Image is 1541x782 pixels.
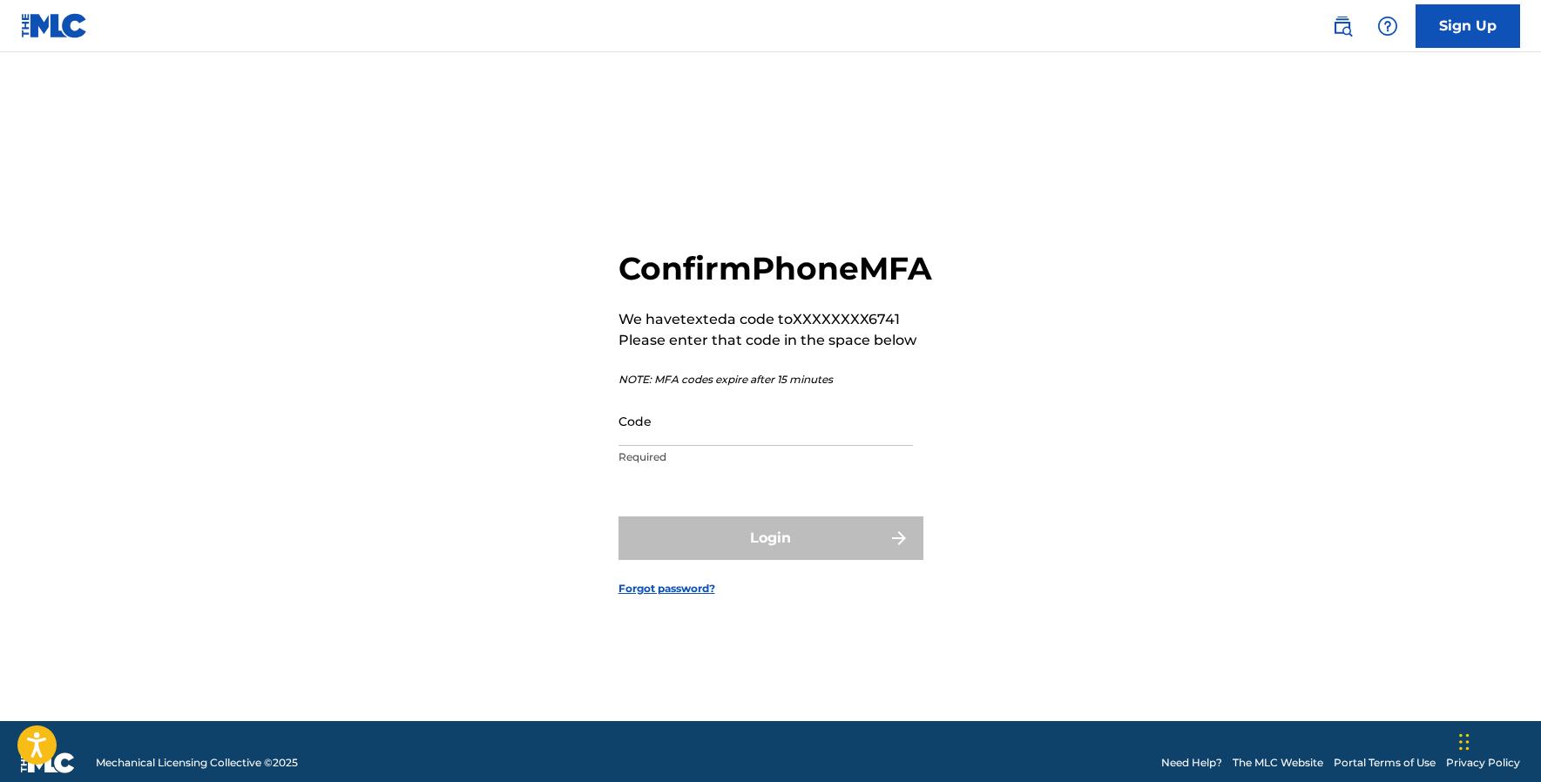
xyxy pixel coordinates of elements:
div: Drag [1459,716,1470,768]
img: logo [21,752,75,773]
p: Please enter that code in the space below [618,330,932,351]
img: search [1332,16,1353,37]
a: The MLC Website [1233,755,1323,771]
a: Public Search [1325,9,1360,44]
a: Need Help? [1161,755,1222,771]
p: Required [618,449,913,465]
a: Portal Terms of Use [1334,755,1436,771]
a: Forgot password? [618,581,715,597]
span: Mechanical Licensing Collective © 2025 [96,755,298,771]
p: NOTE: MFA codes expire after 15 minutes [618,372,932,388]
img: MLC Logo [21,13,88,38]
div: Help [1370,9,1405,44]
a: Sign Up [1416,4,1520,48]
h2: Confirm Phone MFA [618,249,932,288]
p: We have texted a code to XXXXXXXX6741 [618,309,932,330]
img: help [1377,16,1398,37]
iframe: Chat Widget [1454,698,1541,782]
a: Privacy Policy [1446,755,1520,771]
